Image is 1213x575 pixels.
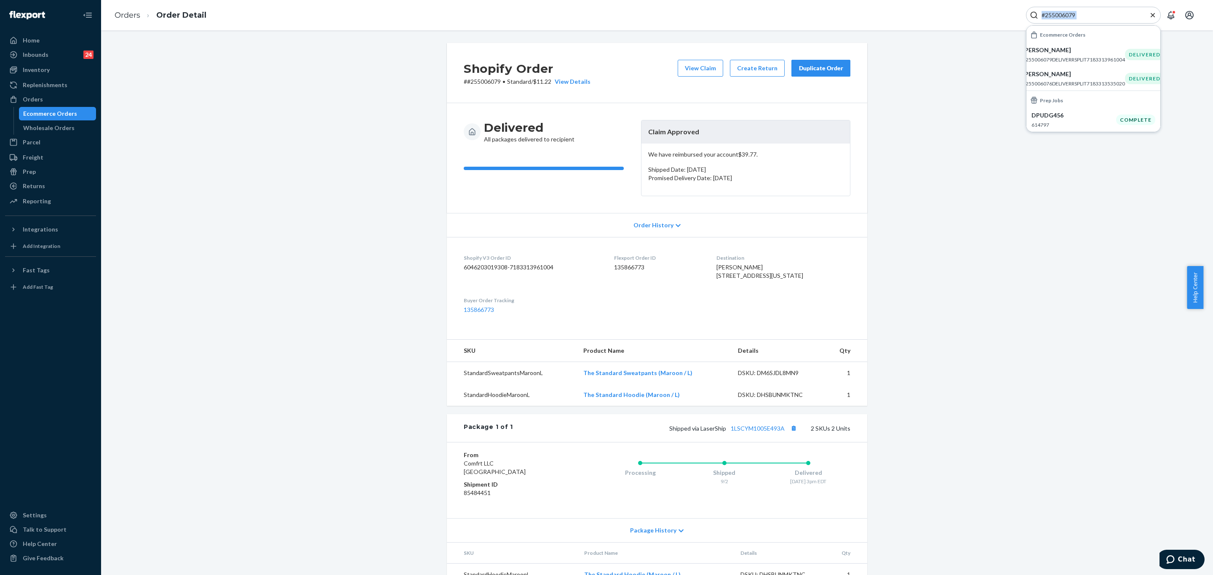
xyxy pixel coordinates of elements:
td: 1 [824,384,867,406]
p: #255006079DELIVERRSPLIT7183313961004 [1023,56,1125,63]
span: Order History [633,221,673,229]
span: [PERSON_NAME] [STREET_ADDRESS][US_STATE] [716,264,803,279]
dt: From [464,451,564,459]
p: 614797 [1031,121,1116,128]
div: DSKU: DHSBUNMKTNC [738,391,817,399]
button: Help Center [1187,266,1203,309]
a: Returns [5,179,96,193]
p: #255006076DELIVERRSPLIT7183313535020 [1023,80,1125,87]
div: 2 SKUs 2 Units [513,423,850,434]
ol: breadcrumbs [108,3,213,28]
div: Processing [598,469,682,477]
a: Prep [5,165,96,178]
button: Open notifications [1162,7,1179,24]
p: We have reimbursed your account $39.77 . [648,150,843,159]
a: Ecommerce Orders [19,107,96,120]
div: 9/2 [682,478,767,485]
p: DPUDG456 [1031,111,1116,120]
div: Delivered [766,469,850,477]
div: Package 1 of 1 [464,423,513,434]
a: Freight [5,151,96,164]
div: Prep [23,168,36,176]
a: Settings [5,508,96,522]
h6: Ecommerce Orders [1040,32,1085,37]
p: # #255006079 / $11.22 [464,77,590,86]
td: StandardSweatpantsMaroonL [447,362,577,384]
div: Freight [23,153,43,162]
button: Create Return [730,60,785,77]
a: Add Fast Tag [5,280,96,294]
div: Home [23,36,40,45]
th: Details [731,340,824,362]
div: Reporting [23,197,51,205]
dt: Destination [716,254,850,261]
span: • [502,78,505,85]
div: DELIVERED [1125,49,1164,60]
div: Parcel [23,138,40,146]
dt: Flexport Order ID [614,254,703,261]
th: SKU [447,340,577,362]
a: Replenishments [5,78,96,92]
a: Parcel [5,136,96,149]
div: Settings [23,511,47,519]
a: 1LSCYM1005E493A [731,425,785,432]
div: Returns [23,182,45,190]
a: Inventory [5,63,96,77]
div: Fast Tags [23,266,50,274]
button: Fast Tags [5,264,96,277]
a: Orders [115,11,140,20]
div: Integrations [23,225,58,234]
button: Close Navigation [79,7,96,24]
div: Inbounds [23,51,48,59]
h6: Prep Jobs [1040,98,1063,103]
dt: Buyer Order Tracking [464,297,601,304]
button: Duplicate Order [791,60,850,77]
button: Open account menu [1181,7,1198,24]
div: [DATE] 3pm EDT [766,478,850,485]
h2: Shopify Order [464,60,590,77]
button: Close Search [1149,11,1157,20]
a: Add Integration [5,240,96,253]
div: DELIVERED [1125,73,1164,84]
div: 24 [83,51,94,59]
a: Order Detail [156,11,206,20]
a: Home [5,34,96,47]
div: Complete [1116,114,1155,125]
dd: 6046203019308-7183313961004 [464,263,601,272]
img: Flexport logo [9,11,45,19]
p: [PERSON_NAME] [1023,70,1125,78]
iframe: Opens a widget where you can chat to one of our agents [1160,550,1205,571]
div: Help Center [23,540,57,548]
a: Wholesale Orders [19,121,96,135]
th: Product Name [577,543,733,564]
a: Orders [5,93,96,106]
th: Product Name [577,340,731,362]
div: Add Integration [23,242,60,250]
div: All packages delivered to recipient [484,120,574,144]
h3: Delivered [484,120,574,135]
th: Qty [826,543,867,564]
p: [PERSON_NAME] [1023,46,1125,54]
div: Add Fast Tag [23,283,53,290]
a: The Standard Hoodie (Maroon / L) [583,391,680,398]
div: DSKU: DM6SJDL8MN9 [738,369,817,377]
button: Talk to Support [5,523,96,536]
span: Standard [507,78,531,85]
p: Shipped Date: [DATE] [648,165,843,174]
div: Orders [23,95,43,104]
div: Shipped [682,469,767,477]
td: 1 [824,362,867,384]
div: View Details [551,77,590,86]
th: Details [734,543,826,564]
input: Search Input [1038,11,1142,19]
th: SKU [447,543,577,564]
a: Inbounds24 [5,48,96,61]
div: Ecommerce Orders [23,109,77,118]
a: Help Center [5,537,96,551]
span: Package History [630,526,676,535]
p: Promised Delivery Date: [DATE] [648,174,843,182]
button: Copy tracking number [788,423,799,434]
dd: 85484451 [464,489,564,497]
